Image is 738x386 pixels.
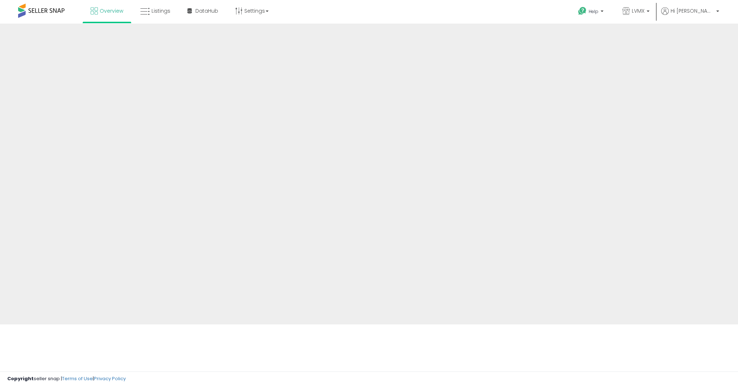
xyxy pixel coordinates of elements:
span: Hi [PERSON_NAME] [671,7,714,14]
span: Listings [152,7,170,14]
span: DataHub [195,7,218,14]
span: Overview [100,7,123,14]
i: Get Help [578,7,587,16]
span: Help [589,8,598,14]
span: LVMX [632,7,644,14]
a: Help [572,1,611,24]
a: Hi [PERSON_NAME] [661,7,719,24]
